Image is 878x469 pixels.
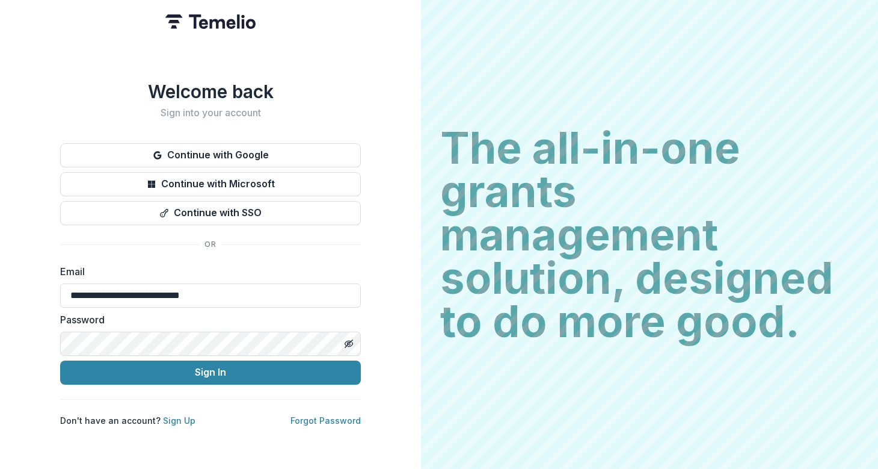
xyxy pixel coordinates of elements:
[339,334,358,353] button: Toggle password visibility
[60,264,354,279] label: Email
[165,14,256,29] img: Temelio
[60,81,361,102] h1: Welcome back
[163,415,195,426] a: Sign Up
[290,415,361,426] a: Forgot Password
[60,107,361,119] h2: Sign into your account
[60,172,361,196] button: Continue with Microsoft
[60,201,361,225] button: Continue with SSO
[60,143,361,167] button: Continue with Google
[60,414,195,427] p: Don't have an account?
[60,312,354,327] label: Password
[60,361,361,385] button: Sign In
